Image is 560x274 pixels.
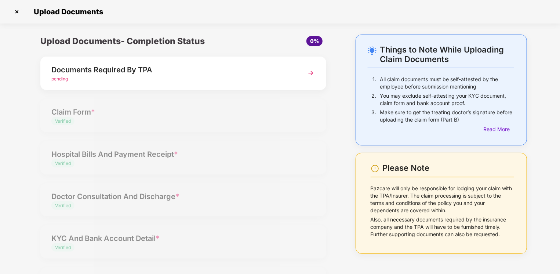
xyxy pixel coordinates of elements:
div: Please Note [382,163,514,173]
p: Pazcare will only be responsible for lodging your claim with the TPA/Insurer. The claim processin... [371,185,514,214]
div: Upload Documents- Completion Status [40,35,231,48]
div: Things to Note While Uploading Claim Documents [380,45,514,64]
span: pending [51,76,68,82]
span: Upload Documents [26,7,107,16]
p: 1. [372,76,376,90]
p: 3. [371,109,376,123]
p: You may exclude self-attesting your KYC document, claim form and bank account proof. [380,92,514,107]
p: All claim documents must be self-attested by the employee before submission mentioning [380,76,514,90]
p: Also, all necessary documents required by the insurance company and the TPA will have to be furni... [371,216,514,238]
span: 0% [310,38,319,44]
p: 2. [371,92,376,107]
div: Read More [484,125,514,133]
img: svg+xml;base64,PHN2ZyBpZD0iV2FybmluZ18tXzI0eDI0IiBkYXRhLW5hbWU9Ildhcm5pbmcgLSAyNHgyNCIgeG1sbnM9Im... [371,164,379,173]
img: svg+xml;base64,PHN2ZyBpZD0iTmV4dCIgeG1sbnM9Imh0dHA6Ly93d3cudzMub3JnLzIwMDAvc3ZnIiB3aWR0aD0iMzYiIG... [304,66,317,80]
img: svg+xml;base64,PHN2ZyB4bWxucz0iaHR0cDovL3d3dy53My5vcmcvMjAwMC9zdmciIHdpZHRoPSIyNC4wOTMiIGhlaWdodD... [368,46,377,55]
p: Make sure to get the treating doctor’s signature before uploading the claim form (Part B) [380,109,514,123]
img: svg+xml;base64,PHN2ZyBpZD0iQ3Jvc3MtMzJ4MzIiIHhtbG5zPSJodHRwOi8vd3d3LnczLm9yZy8yMDAwL3N2ZyIgd2lkdG... [11,6,23,18]
div: Documents Required By TPA [51,64,293,76]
